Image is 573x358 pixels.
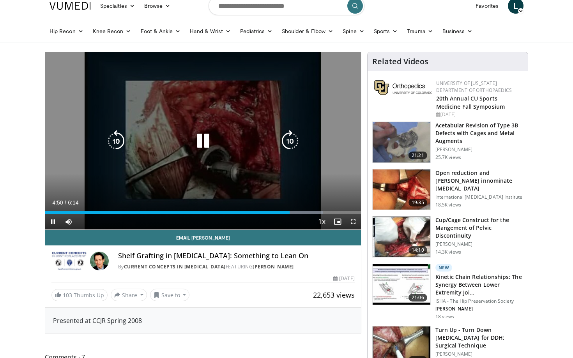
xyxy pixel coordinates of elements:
[372,216,523,257] a: 14:10 Cup/Cage Construct for the Mangement of Pelvic Discontinuity [PERSON_NAME] 14.3K views
[88,23,136,39] a: Knee Recon
[45,23,88,39] a: Hip Recon
[435,146,523,153] p: [PERSON_NAME]
[435,249,461,255] p: 14.3K views
[409,246,427,254] span: 14:10
[372,57,428,66] h4: Related Videos
[277,23,338,39] a: Shoulder & Elbow
[373,264,430,305] img: 32a4bfa3-d390-487e-829c-9985ff2db92b.150x105_q85_crop-smart_upscale.jpg
[45,211,361,214] div: Progress Bar
[435,306,523,312] p: [PERSON_NAME]
[372,169,523,210] a: 19:35 Open reduction and [PERSON_NAME] innominate [MEDICAL_DATA] International [MEDICAL_DATA] Ins...
[436,111,522,118] div: [DATE]
[51,252,87,270] img: Current Concepts in Joint Replacement
[373,217,430,257] img: 280228_0002_1.png.150x105_q85_crop-smart_upscale.jpg
[436,80,512,93] a: University of [US_STATE] Department of Orthopaedics
[369,23,403,39] a: Sports
[402,23,438,39] a: Trauma
[150,289,190,301] button: Save to
[111,289,147,301] button: Share
[409,152,427,159] span: 21:21
[435,326,523,349] h3: Turn Up - Turn Down [MEDICAL_DATA] for DDH: Surgical Technique
[435,351,523,357] p: [PERSON_NAME]
[118,263,355,270] div: By FEATURING
[51,289,108,301] a: 103 Thumbs Up
[313,290,355,300] span: 22,653 views
[118,252,355,260] h4: Shelf Grafting in [MEDICAL_DATA]: Something to Lean On
[435,169,523,192] h3: Open reduction and [PERSON_NAME] innominate [MEDICAL_DATA]
[374,80,432,95] img: 355603a8-37da-49b6-856f-e00d7e9307d3.png.150x105_q85_autocrop_double_scale_upscale_version-0.2.png
[435,194,523,200] p: International [MEDICAL_DATA] Institute
[373,169,430,210] img: UFuN5x2kP8YLDu1n4xMDoxOjA4MTsiGN.150x105_q85_crop-smart_upscale.jpg
[372,264,523,320] a: 21:06 New Kinetic Chain Relationships: The Synergy Between Lower Extremity Joi… ISHA - The Hip Pr...
[61,214,76,229] button: Mute
[253,263,294,270] a: [PERSON_NAME]
[435,264,453,272] p: New
[330,214,345,229] button: Enable picture-in-picture mode
[435,122,523,145] h3: Acetabular Revision of Type 3B Defects with Cages and Metal Augments
[124,263,226,270] a: Current Concepts in [MEDICAL_DATA]
[435,202,461,208] p: 18.5K views
[436,95,505,110] a: 20th Annual CU Sports Medicine Fall Symposium
[65,199,66,206] span: /
[438,23,477,39] a: Business
[409,294,427,302] span: 21:06
[435,298,523,304] p: ISHA - The Hip Preservation Society
[435,241,523,247] p: [PERSON_NAME]
[136,23,186,39] a: Foot & Ankle
[435,273,523,296] h3: Kinetic Chain Relationships: The Synergy Between Lower Extremity Joi…
[45,230,361,245] a: Email [PERSON_NAME]
[185,23,235,39] a: Hand & Wrist
[45,52,361,230] video-js: Video Player
[53,316,353,325] div: Presented at CCJR Spring 2008
[45,214,61,229] button: Pause
[409,199,427,206] span: 19:35
[435,216,523,240] h3: Cup/Cage Construct for the Mangement of Pelvic Discontinuity
[435,314,455,320] p: 18 views
[90,252,109,270] img: Avatar
[63,291,72,299] span: 103
[50,2,91,10] img: VuMedi Logo
[235,23,277,39] a: Pediatrics
[333,275,354,282] div: [DATE]
[68,199,78,206] span: 6:14
[372,122,523,163] a: 21:21 Acetabular Revision of Type 3B Defects with Cages and Metal Augments [PERSON_NAME] 25.7K views
[345,214,361,229] button: Fullscreen
[373,122,430,162] img: 66432_0000_3.png.150x105_q85_crop-smart_upscale.jpg
[52,199,63,206] span: 4:50
[435,154,461,160] p: 25.7K views
[338,23,369,39] a: Spine
[314,214,330,229] button: Playback Rate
